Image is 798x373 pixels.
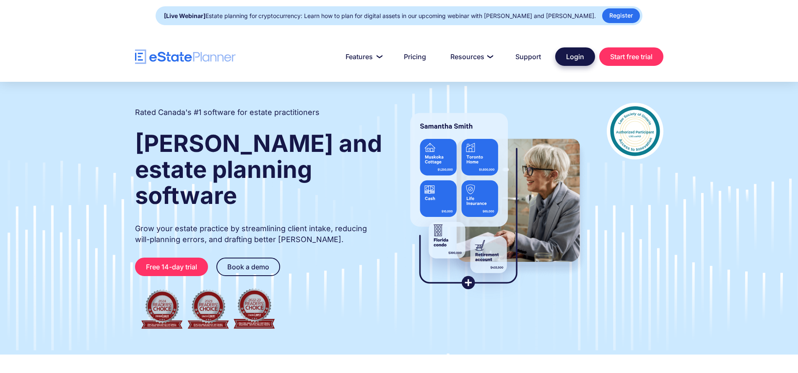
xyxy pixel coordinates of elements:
[602,8,640,23] a: Register
[599,47,663,66] a: Start free trial
[135,129,382,210] strong: [PERSON_NAME] and estate planning software
[216,258,280,276] a: Book a demo
[135,258,208,276] a: Free 14-day trial
[555,47,595,66] a: Login
[135,50,236,64] a: home
[394,48,436,65] a: Pricing
[135,223,383,245] p: Grow your estate practice by streamlining client intake, reducing will-planning errors, and draft...
[335,48,390,65] a: Features
[400,103,590,300] img: estate planner showing wills to their clients, using eState Planner, a leading estate planning so...
[440,48,501,65] a: Resources
[135,107,320,118] h2: Rated Canada's #1 software for estate practitioners
[164,10,596,22] div: Estate planning for cryptocurrency: Learn how to plan for digital assets in our upcoming webinar ...
[505,48,551,65] a: Support
[164,12,205,19] strong: [Live Webinar]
